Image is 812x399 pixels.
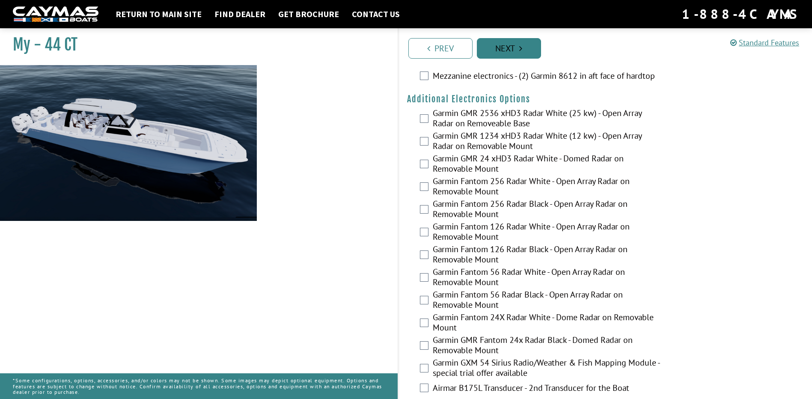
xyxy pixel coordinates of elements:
[210,9,270,20] a: Find Dealer
[274,9,343,20] a: Get Brochure
[433,153,660,176] label: Garmin GMR 24 xHD3 Radar White - Domed Radar on Removable Mount
[682,5,799,24] div: 1-888-4CAYMAS
[433,108,660,131] label: Garmin GMR 2536 xHD3 Radar White (25 kw) - Open Array Radar on Removeable Base
[433,199,660,221] label: Garmin Fantom 256 Radar Black - Open Array Radar on Removable Mount
[433,357,660,380] label: Garmin GXM 54 Sirius Radio/Weather & Fish Mapping Module - special trial offer available
[433,244,660,267] label: Garmin Fantom 126 Radar Black - Open Array Radar on Removable Mount
[13,35,376,54] h1: My - 44 CT
[433,289,660,312] label: Garmin Fantom 56 Radar Black - Open Array Radar on Removable Mount
[433,131,660,153] label: Garmin GMR 1234 xHD3 Radar White (12 kw) - Open Array Radar on Removable Mount
[433,335,660,357] label: Garmin GMR Fantom 24x Radar Black - Domed Radar on Removable Mount
[433,383,660,395] label: Airmar B175L Transducer - 2nd Transducer for the Boat
[433,267,660,289] label: Garmin Fantom 56 Radar White - Open Array Radar on Removable Mount
[433,71,660,83] label: Mezzanine electronics - (2) Garmin 8612 in aft face of hardtop
[433,312,660,335] label: Garmin Fantom 24X Radar White - Dome Radar on Removable Mount
[730,38,799,48] a: Standard Features
[13,6,98,22] img: white-logo-c9c8dbefe5ff5ceceb0f0178aa75bf4bb51f6bca0971e226c86eb53dfe498488.png
[408,38,473,59] a: Prev
[111,9,206,20] a: Return to main site
[433,221,660,244] label: Garmin Fantom 126 Radar White - Open Array Radar on Removable Mount
[477,38,541,59] a: Next
[348,9,404,20] a: Contact Us
[433,176,660,199] label: Garmin Fantom 256 Radar White - Open Array Radar on Removable Mount
[13,373,385,399] p: *Some configurations, options, accessories, and/or colors may not be shown. Some images may depic...
[407,94,804,104] h4: Additional Electronics Options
